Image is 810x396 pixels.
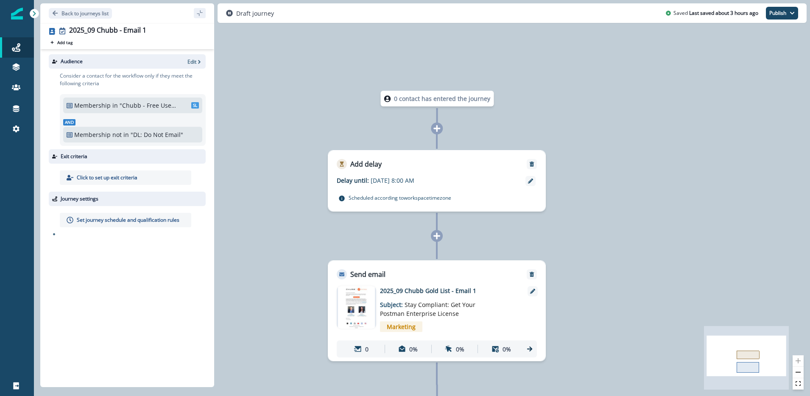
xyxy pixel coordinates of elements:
[61,153,87,160] p: Exit criteria
[112,130,129,139] p: not in
[63,119,75,125] span: And
[793,367,804,378] button: zoom out
[380,295,486,318] p: Subject:
[350,269,385,279] p: Send email
[356,91,519,106] div: 0 contact has entered the journey
[793,378,804,390] button: fit view
[380,301,475,318] span: Stay Compliant: Get Your Postman Enterprise License
[11,8,23,20] img: Inflection
[689,9,758,17] p: Last saved about 3 hours ago
[49,39,74,46] button: Add tag
[456,345,464,354] p: 0%
[120,101,177,110] p: "Chubb - Free Users"
[74,101,111,110] p: Membership
[673,9,688,17] p: Saved
[61,195,98,203] p: Journey settings
[74,130,111,139] p: Membership
[187,58,196,65] p: Edit
[49,8,112,19] button: Go back
[236,9,274,18] p: Draft journey
[371,176,477,185] p: [DATE] 8:00 AM
[60,72,206,87] p: Consider a contact for the workflow only if they meet the following criteria
[365,345,369,354] p: 0
[194,8,206,18] button: sidebar collapse toggle
[766,7,798,20] button: Publish
[61,58,83,65] p: Audience
[328,260,546,361] div: Send emailRemoveemail asset unavailable2025_09 Chubb Gold List - Email 1Subject: Stay Compliant: ...
[350,159,382,169] p: Add delay
[394,94,490,103] p: 0 contact has entered the journey
[61,10,109,17] p: Back to journeys list
[187,58,202,65] button: Edit
[380,321,422,332] span: Marketing
[77,174,137,181] p: Click to set up exit criteria
[525,161,539,167] button: Remove
[77,216,179,224] p: Set journey schedule and qualification rules
[191,102,199,109] span: SL
[380,286,516,295] p: 2025_09 Chubb Gold List - Email 1
[503,345,511,354] p: 0%
[409,345,418,354] p: 0%
[338,286,375,329] img: email asset unavailable
[57,40,73,45] p: Add tag
[349,193,451,202] p: Scheduled according to workspace timezone
[337,176,371,185] p: Delay until:
[69,26,146,36] div: 2025_09 Chubb - Email 1
[131,130,188,139] p: "DL: Do Not Email"
[525,271,539,277] button: Remove
[112,101,118,110] p: in
[328,150,546,212] div: Add delayRemoveDelay until:[DATE] 8:00 AMScheduled according toworkspacetimezone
